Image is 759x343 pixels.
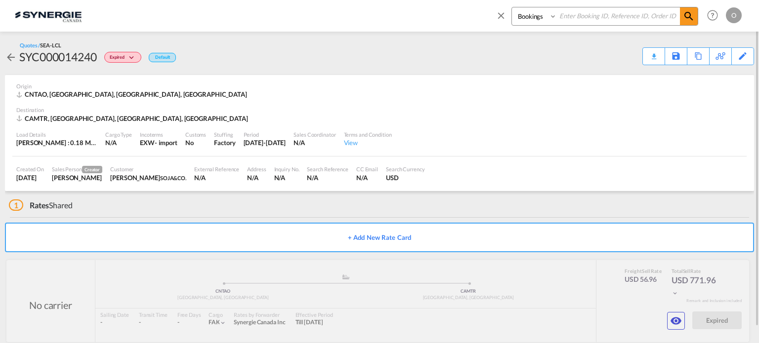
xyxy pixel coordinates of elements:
span: icon-magnify [680,7,698,25]
div: Change Status Here [104,52,141,63]
div: Default [149,53,176,62]
input: Enter Booking ID, Reference ID, Order ID [557,7,680,25]
div: Origin [16,82,743,90]
div: Terms and Condition [344,131,392,138]
div: Stuffing [214,131,235,138]
div: No [185,138,206,147]
div: Created On [16,165,44,173]
div: Save As Template [665,48,687,65]
div: Incoterms [140,131,177,138]
md-icon: icon-chevron-down [127,55,139,61]
div: View [344,138,392,147]
span: Rates [30,200,49,210]
div: - import [155,138,177,147]
md-icon: icon-eye [670,315,682,327]
div: Pablo Gomez Saldarriaga [52,173,102,182]
span: icon-close [496,7,511,31]
div: DAPHNE LACROIX [110,173,186,182]
div: CAMTR, Montreal, QC, Americas [16,114,251,123]
span: Help [704,7,721,24]
div: Load Details [16,131,97,138]
div: Address [247,165,266,173]
div: Cargo Type [105,131,132,138]
div: Customs [185,131,206,138]
div: N/A [307,173,348,182]
div: CNTAO, Qingdao, SD, Europe [16,90,250,99]
div: Destination [16,106,743,114]
div: Period [244,131,286,138]
div: Inquiry No. [274,165,299,173]
div: N/A [356,173,378,182]
div: Quotes /SEA-LCL [20,41,61,49]
span: Expired [110,54,127,64]
div: O [726,7,742,23]
md-icon: icon-download [648,49,660,57]
div: Sales Person [52,165,102,173]
div: Search Reference [307,165,348,173]
span: 1 [9,199,23,211]
img: 1f56c880d42311ef80fc7dca854c8e59.png [15,4,82,27]
md-icon: icon-magnify [683,10,695,22]
md-icon: icon-arrow-left [5,51,17,63]
span: Creator [82,166,102,173]
div: Help [704,7,726,25]
span: SOJA&CO. [160,175,186,181]
div: Quote PDF is not available at this time [648,48,660,57]
div: Sales Coordinator [294,131,336,138]
div: N/A [194,173,239,182]
div: EXW [140,138,155,147]
div: N/A [274,173,299,182]
div: Customer [110,165,186,173]
div: N/A [247,173,266,182]
div: CC Email [356,165,378,173]
button: icon-eye [667,312,685,330]
button: + Add New Rate Card [5,223,754,252]
span: CNTAO, [GEOGRAPHIC_DATA], [GEOGRAPHIC_DATA], [GEOGRAPHIC_DATA] [25,90,247,98]
div: N/A [294,138,336,147]
div: icon-arrow-left [5,49,19,65]
div: 31 Aug 2025 [244,138,286,147]
div: Shared [9,200,73,211]
div: SYC000014240 [19,49,97,65]
div: Search Currency [386,165,425,173]
span: SEA-LCL [40,42,61,48]
md-icon: icon-close [496,10,506,21]
div: 21 Aug 2025 [16,173,44,182]
div: USD [386,173,425,182]
div: N/A [105,138,132,147]
div: Change Status Here [97,49,144,65]
div: Factory Stuffing [214,138,235,147]
div: External Reference [194,165,239,173]
div: [PERSON_NAME] : 0.18 MT | Volumetric Wt : 0.71 CBM | Chargeable Wt : 0.71 W/M [16,138,97,147]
